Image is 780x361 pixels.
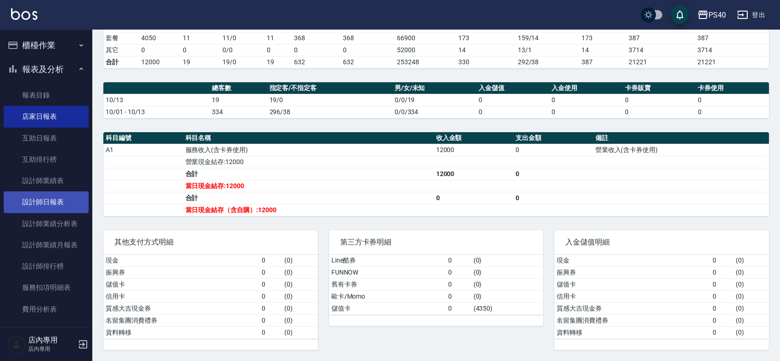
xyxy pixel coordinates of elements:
[267,106,392,118] td: 296/38
[395,32,456,44] td: 66900
[549,94,622,106] td: 0
[626,44,695,56] td: 3714
[695,44,769,56] td: 3714
[282,278,318,290] td: ( 0 )
[671,6,689,24] button: save
[733,302,769,314] td: ( 0 )
[710,302,733,314] td: 0
[456,56,516,68] td: 330
[710,314,733,326] td: 0
[513,144,593,156] td: 0
[329,278,446,290] td: 舊有卡券
[395,44,456,56] td: 52000
[220,56,264,68] td: 19/0
[183,132,434,144] th: 科目名稱
[210,106,267,118] td: 334
[446,278,471,290] td: 0
[733,326,769,338] td: ( 0 )
[471,302,544,314] td: ( 4350 )
[139,56,180,68] td: 12000
[103,144,183,156] td: A1
[626,56,695,68] td: 21221
[733,255,769,267] td: ( 0 )
[694,6,730,24] button: PS40
[103,255,318,339] table: a dense table
[259,302,282,314] td: 0
[259,326,282,338] td: 0
[4,33,89,57] button: 櫃檯作業
[103,255,259,267] td: 現金
[695,56,769,68] td: 21221
[696,94,769,106] td: 0
[180,44,220,56] td: 0
[103,302,259,314] td: 質感大吉現金券
[183,180,434,192] td: 當日現金結存:12000
[329,255,544,315] table: a dense table
[392,82,476,94] th: 男/女/未知
[210,94,267,106] td: 19
[4,170,89,191] a: 設計師業績表
[549,82,622,94] th: 入金使用
[329,302,446,314] td: 儲值卡
[710,266,733,278] td: 0
[267,94,392,106] td: 19/0
[329,255,446,267] td: Line酷券
[340,238,533,247] span: 第三方卡券明細
[471,278,544,290] td: ( 0 )
[554,266,710,278] td: 振興券
[516,56,580,68] td: 292/38
[513,192,593,204] td: 0
[329,266,446,278] td: FUNNOW
[282,302,318,314] td: ( 0 )
[623,106,696,118] td: 0
[695,32,769,44] td: 387
[103,326,259,338] td: 資料轉移
[220,44,264,56] td: 0 / 0
[183,192,434,204] td: 合計
[103,32,139,44] td: 套餐
[471,290,544,302] td: ( 0 )
[4,324,89,348] button: 客戶管理
[579,32,626,44] td: 173
[733,278,769,290] td: ( 0 )
[103,106,210,118] td: 10/01 - 10/13
[282,326,318,338] td: ( 0 )
[446,255,471,267] td: 0
[103,266,259,278] td: 振興券
[516,32,580,44] td: 159 / 14
[4,57,89,81] button: 報表及分析
[259,290,282,302] td: 0
[4,85,89,106] a: 報表目錄
[554,326,710,338] td: 資料轉移
[103,82,769,118] table: a dense table
[4,256,89,277] a: 設計師排行榜
[341,56,395,68] td: 632
[4,128,89,149] a: 互助日報表
[4,299,89,320] a: 費用分析表
[4,191,89,213] a: 設計師日報表
[456,44,516,56] td: 14
[103,94,210,106] td: 10/13
[139,44,180,56] td: 0
[180,56,220,68] td: 19
[434,144,514,156] td: 12000
[392,106,476,118] td: 0/0/334
[554,255,710,267] td: 現金
[4,213,89,234] a: 設計師業績分析表
[292,44,341,56] td: 0
[733,6,769,24] button: 登出
[696,106,769,118] td: 0
[710,278,733,290] td: 0
[708,9,726,21] div: PS40
[549,106,622,118] td: 0
[623,94,696,106] td: 0
[183,156,434,168] td: 營業現金結存:12000
[103,56,139,68] td: 合計
[476,94,549,106] td: 0
[210,82,267,94] th: 總客數
[710,255,733,267] td: 0
[183,144,434,156] td: 服務收入(含卡券使用)
[456,32,516,44] td: 173
[28,336,75,345] h5: 店內專用
[220,32,264,44] td: 11 / 0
